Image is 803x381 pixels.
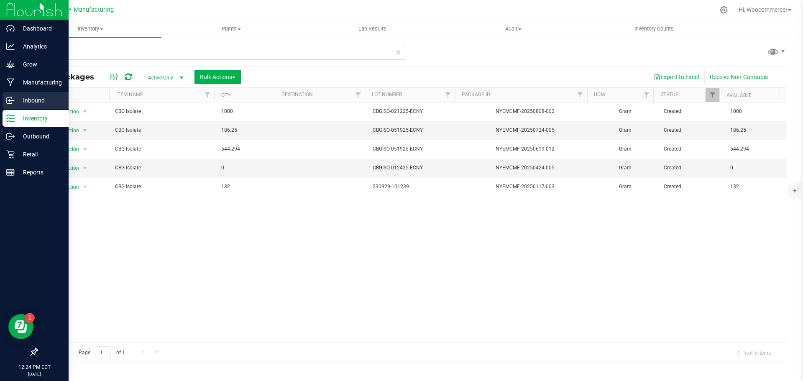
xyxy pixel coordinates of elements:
[161,25,302,33] span: Plants
[80,143,90,155] span: select
[221,92,230,98] a: Qty
[115,126,211,134] span: CBG Isolate
[573,88,587,102] a: Filter
[664,107,720,115] span: Created
[730,183,781,191] span: 132
[6,150,15,159] inline-svg: Retail
[6,60,15,69] inline-svg: Grow
[373,145,453,153] span: CBGISO-051925-ECNY
[373,126,453,134] span: CBGISO-051925-ECNY
[80,106,90,118] span: select
[731,346,777,359] span: 1 - 5 of 5 items
[116,92,143,97] a: Item Name
[347,25,398,33] span: Lab Results
[115,107,211,115] span: CBG Isolate
[660,92,678,97] a: Status
[6,96,15,105] inline-svg: Inbound
[20,25,161,33] span: Inventory
[594,92,605,97] a: UOM
[597,145,653,153] span: Gram
[221,164,272,172] span: 0
[15,95,65,105] p: Inbound
[6,114,15,123] inline-svg: Inventory
[623,25,685,33] span: Inventory Counts
[6,78,15,87] inline-svg: Manufacturing
[639,88,653,102] a: Filter
[664,164,720,172] span: Created
[201,88,215,102] a: Filter
[351,88,365,102] a: Filter
[80,162,90,174] span: select
[462,92,490,97] a: Package ID
[115,164,211,172] span: CBG Isolate
[730,107,781,115] span: 1000
[395,47,401,58] span: Clear
[221,107,272,115] span: 1000
[719,6,729,14] div: Manage settings
[597,164,653,172] span: Gram
[43,72,102,82] span: All Packages
[6,132,15,141] inline-svg: Outbound
[15,41,65,51] p: Analytics
[6,42,15,51] inline-svg: Analytics
[457,126,593,134] div: NYEMCMF-20250724-005
[72,346,132,359] span: Page of 1
[200,74,235,80] span: Bulk Actions
[115,183,211,191] span: CBG Isolate
[443,25,583,33] span: Audit
[15,131,65,141] p: Outbound
[441,88,455,102] a: Filter
[8,314,33,339] iframe: Resource center
[730,145,781,153] span: 544.294
[302,20,443,38] a: Lab Results
[43,92,106,98] div: Actions
[15,113,65,123] p: Inventory
[221,145,272,153] span: 544.294
[664,126,720,134] span: Created
[6,168,15,176] inline-svg: Reports
[4,363,65,371] p: 12:24 PM EDT
[25,313,35,323] iframe: Resource center unread badge
[20,20,161,38] a: Inventory
[648,70,704,84] button: Export to Excel
[457,183,593,191] div: NYEMCMF-20250117-003
[161,20,302,38] a: Plants
[115,145,211,153] span: CBG Isolate
[457,164,593,172] div: NYEMCMF-20250424-005
[194,70,241,84] button: Bulk Actions
[57,6,114,13] span: ECNY Manufacturing
[281,92,313,97] a: Destination
[15,167,65,177] p: Reports
[15,149,65,159] p: Retail
[457,145,593,153] div: NYEMCMF-20250619-012
[706,88,719,102] a: Filter
[4,371,65,377] p: [DATE]
[373,183,453,191] span: 230929-101239
[730,164,781,172] span: 0
[373,107,453,115] span: CBGISO-021225-ECNY
[15,59,65,69] p: Grow
[80,125,90,136] span: select
[457,107,593,115] div: NYEMCMF-20250808-002
[726,92,752,98] a: Available
[597,107,653,115] span: Gram
[6,24,15,33] inline-svg: Dashboard
[96,346,111,359] input: 1
[597,126,653,134] span: Gram
[443,20,584,38] a: Audit
[664,183,720,191] span: Created
[37,47,405,59] input: Search Package ID, Item Name, SKU, Lot or Part Number...
[80,181,90,193] span: select
[373,164,453,172] span: CBGISO-012425-ECNY
[584,20,725,38] a: Inventory Counts
[221,183,272,191] span: 132
[372,92,402,97] a: Lot Number
[221,126,272,134] span: 186.25
[597,183,653,191] span: Gram
[15,77,65,87] p: Manufacturing
[704,70,773,84] button: Receive Non-Cannabis
[15,23,65,33] p: Dashboard
[730,126,781,134] span: 186.25
[664,145,720,153] span: Created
